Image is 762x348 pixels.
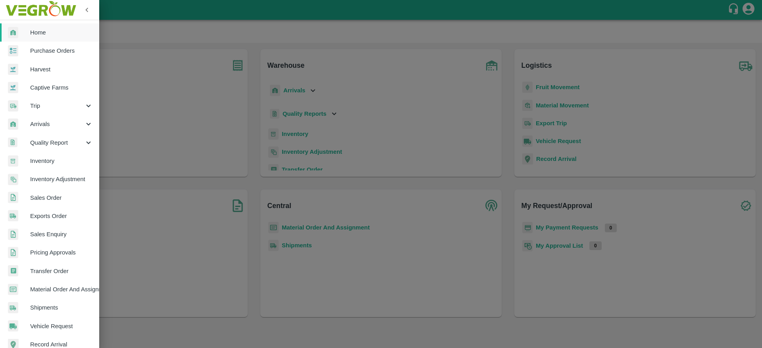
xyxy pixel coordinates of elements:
[30,83,93,92] span: Captive Farms
[8,45,18,57] img: reciept
[8,247,18,258] img: sales
[8,100,18,112] img: delivery
[30,120,84,128] span: Arrivals
[8,302,18,314] img: shipments
[30,303,93,312] span: Shipments
[8,63,18,75] img: harvest
[8,138,17,147] img: qualityReport
[8,82,18,94] img: harvest
[30,138,84,147] span: Quality Report
[8,284,18,295] img: centralMaterial
[30,193,93,202] span: Sales Order
[30,285,93,294] span: Material Order And Assignment
[30,248,93,257] span: Pricing Approvals
[8,210,18,222] img: shipments
[30,28,93,37] span: Home
[8,174,18,185] img: inventory
[8,229,18,240] img: sales
[30,65,93,74] span: Harvest
[8,265,18,277] img: whTransfer
[8,155,18,167] img: whInventory
[30,46,93,55] span: Purchase Orders
[8,27,18,38] img: whArrival
[30,157,93,165] span: Inventory
[8,320,18,332] img: vehicle
[30,175,93,184] span: Inventory Adjustment
[8,192,18,203] img: sales
[8,119,18,130] img: whArrival
[30,212,93,220] span: Exports Order
[30,230,93,239] span: Sales Enquiry
[30,322,93,331] span: Vehicle Request
[30,267,93,275] span: Transfer Order
[30,101,84,110] span: Trip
